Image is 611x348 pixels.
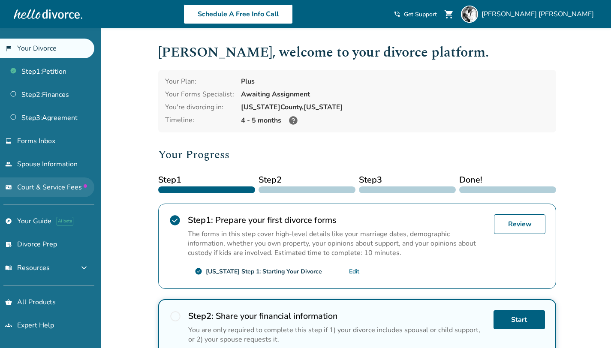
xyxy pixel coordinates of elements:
span: explore [5,218,12,225]
div: You're divorcing in: [165,102,234,112]
span: shopping_basket [5,299,12,306]
span: check_circle [169,214,181,226]
span: groups [5,322,12,329]
h2: Your Progress [158,146,556,163]
span: flag_2 [5,45,12,52]
div: [US_STATE] County, [US_STATE] [241,102,549,112]
div: Timeline: [165,115,234,126]
span: Step 2 [259,174,355,186]
span: Get Support [404,10,437,18]
span: radio_button_unchecked [169,310,181,322]
div: Your Plan: [165,77,234,86]
a: Start [494,310,545,329]
a: Schedule A Free Info Call [184,4,293,24]
span: check_circle [195,267,202,275]
span: menu_book [5,264,12,271]
span: Step 3 [359,174,456,186]
span: Resources [5,263,50,273]
span: universal_currency_alt [5,184,12,191]
div: [US_STATE] Step 1: Starting Your Divorce [206,267,322,276]
div: Awaiting Assignment [241,90,549,99]
a: phone_in_talkGet Support [394,10,437,18]
div: Plus [241,77,549,86]
span: Step 1 [158,174,255,186]
strong: Step 1 : [188,214,213,226]
h2: Prepare your first divorce forms [188,214,487,226]
span: people [5,161,12,168]
p: You are only required to complete this step if 1) your divorce includes spousal or child support,... [188,325,487,344]
a: Edit [349,267,359,276]
p: The forms in this step cover high-level details like your marriage dates, demographic information... [188,229,487,258]
span: AI beta [57,217,73,225]
span: Done! [459,174,556,186]
span: expand_more [79,263,89,273]
span: list_alt_check [5,241,12,248]
h2: Share your financial information [188,310,487,322]
span: [PERSON_NAME] [PERSON_NAME] [482,9,597,19]
iframe: Chat Widget [568,307,611,348]
span: phone_in_talk [394,11,400,18]
span: Court & Service Fees [17,183,87,192]
a: Review [494,214,545,234]
span: shopping_cart [444,9,454,19]
h1: [PERSON_NAME] , welcome to your divorce platform. [158,42,556,63]
img: Rahj Watson [461,6,478,23]
strong: Step 2 : [188,310,214,322]
div: 4 - 5 months [241,115,549,126]
span: inbox [5,138,12,144]
div: Your Forms Specialist: [165,90,234,99]
span: Forms Inbox [17,136,55,146]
